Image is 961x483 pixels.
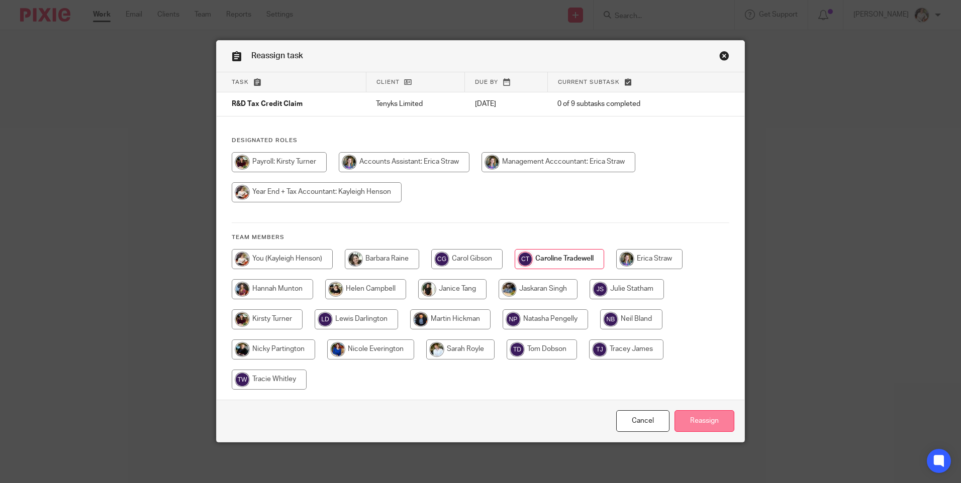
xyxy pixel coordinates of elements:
[675,410,734,432] input: Reassign
[558,79,620,85] span: Current subtask
[232,137,729,145] h4: Designated Roles
[616,410,669,432] a: Close this dialog window
[376,79,400,85] span: Client
[475,99,537,109] p: [DATE]
[251,52,303,60] span: Reassign task
[719,51,729,64] a: Close this dialog window
[232,79,249,85] span: Task
[232,101,303,108] span: R&D Tax Credit Claim
[475,79,498,85] span: Due by
[547,92,700,116] td: 0 of 9 subtasks completed
[376,99,455,109] p: Tenyks Limited
[232,233,729,241] h4: Team members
